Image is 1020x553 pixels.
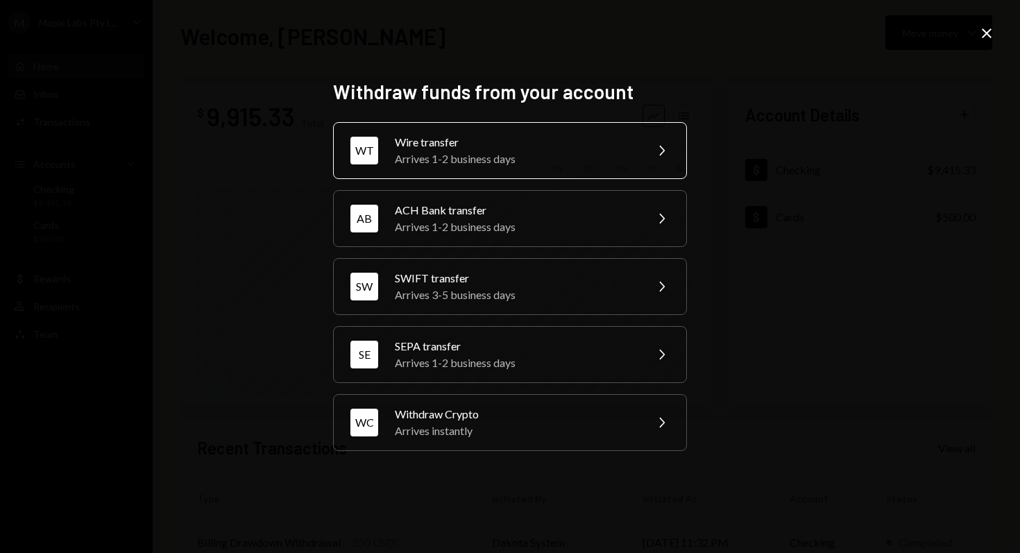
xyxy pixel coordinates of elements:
[395,355,636,371] div: Arrives 1-2 business days
[350,341,378,368] div: SE
[333,78,687,105] h2: Withdraw funds from your account
[350,273,378,300] div: SW
[350,205,378,232] div: AB
[395,338,636,355] div: SEPA transfer
[395,423,636,439] div: Arrives instantly
[333,258,687,315] button: SWSWIFT transferArrives 3-5 business days
[395,287,636,303] div: Arrives 3-5 business days
[350,137,378,164] div: WT
[333,190,687,247] button: ABACH Bank transferArrives 1-2 business days
[395,219,636,235] div: Arrives 1-2 business days
[395,270,636,287] div: SWIFT transfer
[395,406,636,423] div: Withdraw Crypto
[333,394,687,451] button: WCWithdraw CryptoArrives instantly
[395,151,636,167] div: Arrives 1-2 business days
[333,122,687,179] button: WTWire transferArrives 1-2 business days
[333,326,687,383] button: SESEPA transferArrives 1-2 business days
[395,202,636,219] div: ACH Bank transfer
[350,409,378,436] div: WC
[395,134,636,151] div: Wire transfer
